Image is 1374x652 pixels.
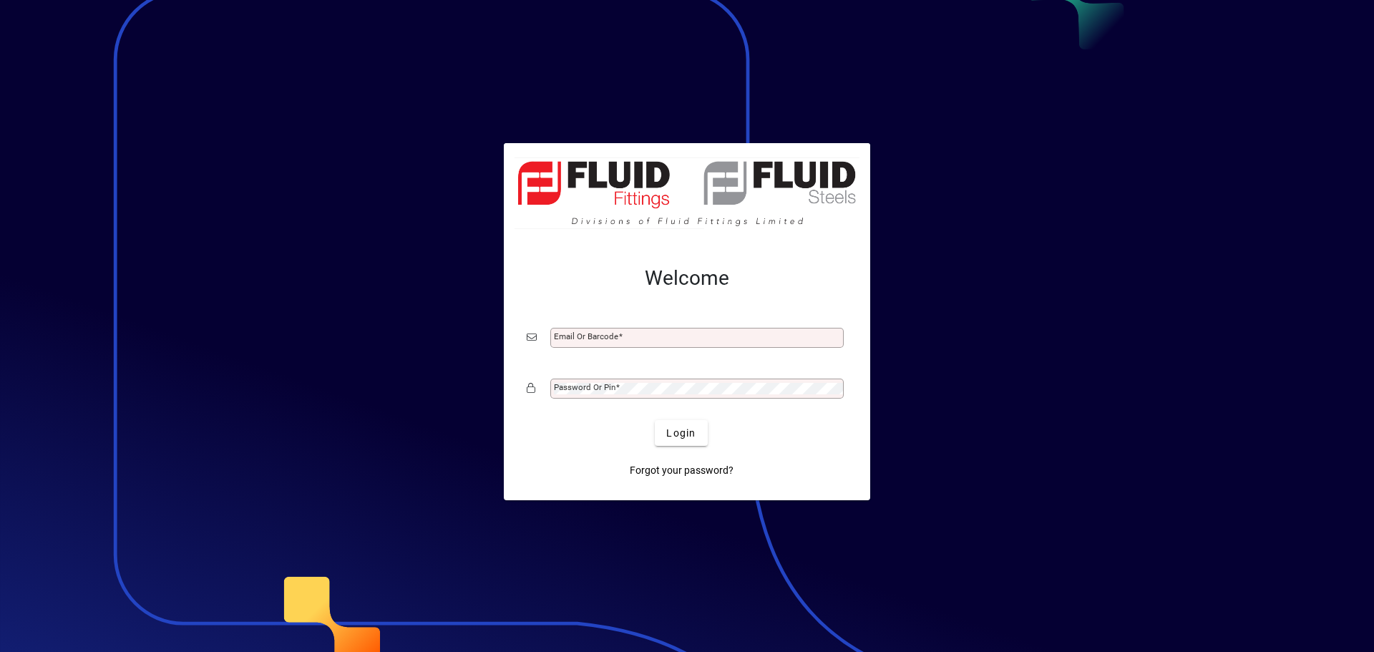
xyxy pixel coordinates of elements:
mat-label: Email or Barcode [554,331,618,341]
h2: Welcome [527,266,847,291]
span: Forgot your password? [630,463,734,478]
span: Login [666,426,696,441]
button: Login [655,420,707,446]
a: Forgot your password? [624,457,739,483]
mat-label: Password or Pin [554,382,615,392]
